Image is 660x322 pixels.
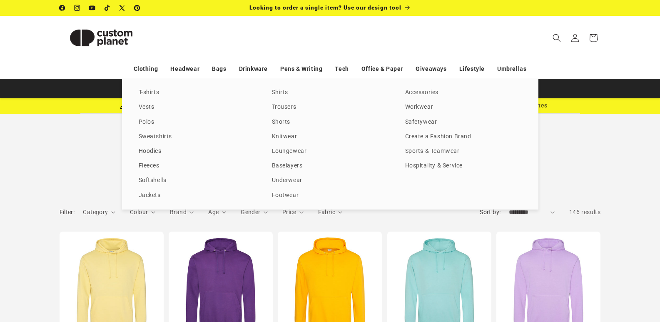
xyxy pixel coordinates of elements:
summary: Fabric (0 selected) [318,208,343,217]
a: Footwear [272,190,389,201]
a: Loungewear [272,146,389,157]
summary: Age (0 selected) [208,208,226,217]
a: Drinkware [239,62,268,76]
img: Custom Planet [60,19,143,57]
a: Hospitality & Service [405,160,522,172]
a: Office & Paper [361,62,403,76]
span: Gender [241,209,260,215]
a: Jackets [139,190,255,201]
a: Accessories [405,87,522,98]
a: Tech [335,62,349,76]
a: Polos [139,117,255,128]
iframe: Chat Widget [618,282,660,322]
span: Looking to order a single item? Use our design tool [249,4,401,11]
a: Shorts [272,117,389,128]
summary: Brand (0 selected) [170,208,194,217]
summary: Price [282,208,304,217]
a: Fleeces [139,160,255,172]
a: Hoodies [139,146,255,157]
a: Clothing [134,62,158,76]
a: Shirts [272,87,389,98]
a: Lifestyle [459,62,485,76]
a: Sweatshirts [139,131,255,142]
a: Pens & Writing [280,62,322,76]
a: Knitwear [272,131,389,142]
span: 146 results [569,209,601,215]
span: Brand [170,209,187,215]
a: Sports & Teamwear [405,146,522,157]
a: Workwear [405,102,522,113]
a: Custom Planet [56,16,146,60]
a: Baselayers [272,160,389,172]
summary: Category (0 selected) [83,208,115,217]
a: Create a Fashion Brand [405,131,522,142]
span: Category [83,209,108,215]
a: Safetywear [405,117,522,128]
span: Price [282,209,296,215]
a: Giveaways [416,62,446,76]
summary: Search [548,29,566,47]
a: Softshells [139,175,255,186]
a: Bags [212,62,226,76]
summary: Colour (0 selected) [130,208,155,217]
a: Underwear [272,175,389,186]
h2: Filter: [60,208,75,217]
a: T-shirts [139,87,255,98]
a: Trousers [272,102,389,113]
a: Vests [139,102,255,113]
span: Colour [130,209,148,215]
summary: Gender (0 selected) [241,208,268,217]
a: Headwear [170,62,199,76]
span: Age [208,209,219,215]
a: Umbrellas [497,62,526,76]
label: Sort by: [480,209,501,215]
span: Fabric [318,209,335,215]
